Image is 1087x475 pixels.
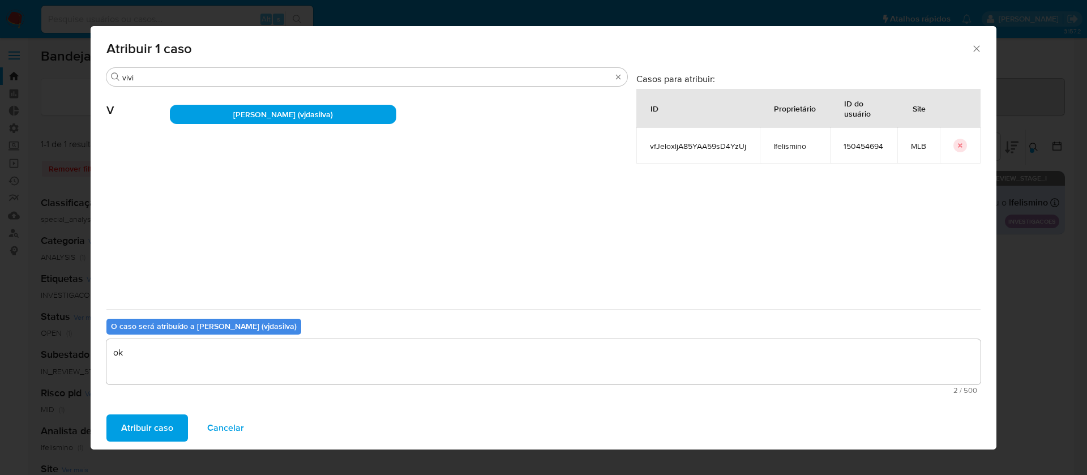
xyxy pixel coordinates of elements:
span: Atribuir caso [121,416,173,440]
button: Procurar [111,72,120,82]
input: Analista de pesquisa [122,72,611,83]
span: Cancelar [207,416,244,440]
span: 150454694 [844,141,884,151]
textarea: ok [106,339,981,384]
span: Atribuir 1 caso [106,42,971,55]
button: Cancelar [192,414,259,442]
div: Proprietário [760,95,829,122]
button: Fechar a janela [971,43,981,53]
div: ID do usuário [831,89,897,127]
button: Atribuir caso [106,414,188,442]
span: MLB [911,141,926,151]
div: ID [637,95,672,122]
div: [PERSON_NAME] (vjdasilva) [170,105,396,124]
h3: Casos para atribuir: [636,73,981,84]
button: icon-button [953,139,967,152]
span: vfJeloxljA85YAA59sD4YzUj [650,141,746,151]
b: O caso será atribuído a [PERSON_NAME] (vjdasilva) [111,320,297,332]
button: Apagar busca [614,72,623,82]
span: [PERSON_NAME] (vjdasilva) [233,109,333,120]
span: lfelismino [773,141,816,151]
div: assign-modal [91,26,996,450]
span: Máximo de 500 caracteres [110,387,977,394]
span: V [106,87,170,117]
div: Site [899,95,939,122]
